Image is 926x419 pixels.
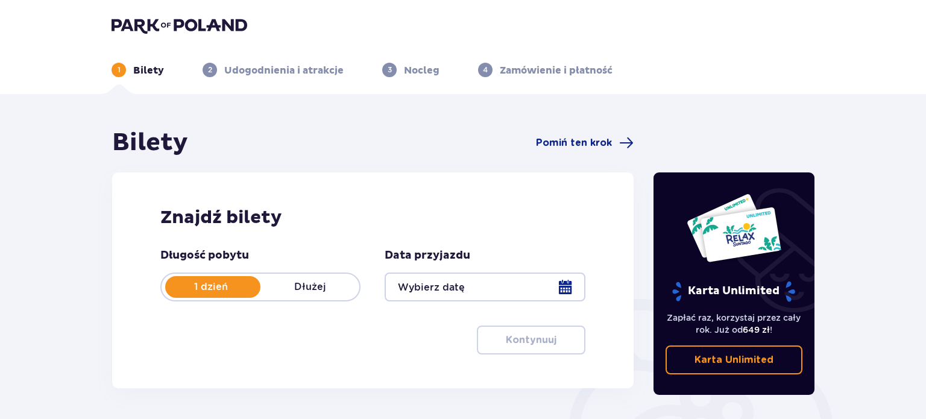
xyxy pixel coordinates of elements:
[118,65,121,75] p: 1
[666,345,803,374] a: Karta Unlimited
[671,281,796,302] p: Karta Unlimited
[260,280,359,294] p: Dłużej
[133,64,164,77] p: Bilety
[666,312,803,336] p: Zapłać raz, korzystaj przez cały rok. Już od !
[203,63,344,77] div: 2Udogodnienia i atrakcje
[162,280,260,294] p: 1 dzień
[694,353,773,367] p: Karta Unlimited
[477,326,585,354] button: Kontynuuj
[478,63,613,77] div: 4Zamówienie i płatność
[160,206,585,229] h2: Znajdź bilety
[536,136,634,150] a: Pomiń ten krok
[500,64,613,77] p: Zamówienie i płatność
[112,128,188,158] h1: Bilety
[743,325,770,335] span: 649 zł
[506,333,556,347] p: Kontynuuj
[536,136,612,150] span: Pomiń ten krok
[112,17,247,34] img: Park of Poland logo
[382,63,439,77] div: 3Nocleg
[224,64,344,77] p: Udogodnienia i atrakcje
[686,193,782,263] img: Dwie karty całoroczne do Suntago z napisem 'UNLIMITED RELAX', na białym tle z tropikalnymi liśćmi...
[404,64,439,77] p: Nocleg
[483,65,488,75] p: 4
[385,248,470,263] p: Data przyjazdu
[208,65,212,75] p: 2
[112,63,164,77] div: 1Bilety
[388,65,392,75] p: 3
[160,248,249,263] p: Długość pobytu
